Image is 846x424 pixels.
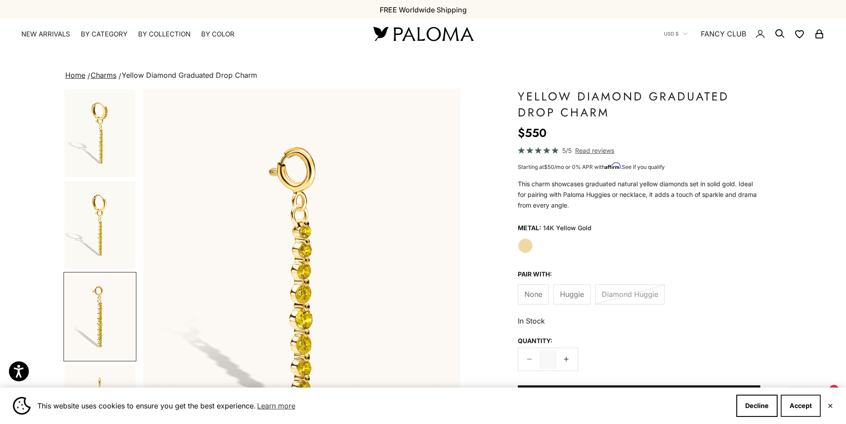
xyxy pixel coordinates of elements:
span: Huggie [560,288,584,300]
legend: Metal: [518,221,541,235]
a: Charms [91,71,116,80]
nav: Secondary navigation [664,20,825,48]
button: Add to bag-$550 [518,385,761,407]
img: Cookie banner [13,397,31,415]
a: FANCY CLUB [701,28,746,40]
span: USD $ [664,30,679,38]
img: #YellowGold [64,273,135,360]
nav: breadcrumbs [64,69,782,82]
span: This website uses cookies to ensure you get the best experience. [37,399,729,412]
span: Read reviews [575,145,614,156]
span: $50 [544,164,554,170]
h1: Yellow Diamond Graduated Drop Charm [518,88,761,120]
button: Close [827,403,833,408]
nav: Primary navigation [21,30,352,39]
span: Affirm [605,163,620,169]
summary: By Collection [138,30,191,39]
a: NEW ARRIVALS [21,30,70,39]
p: This charm showcases graduated natural yellow diamonds set in solid gold. Ideal for pairing with ... [518,179,761,211]
img: #YellowGold [64,89,135,177]
img: #YellowGold [64,181,135,269]
button: Go to item 2 [64,180,136,270]
a: See if you qualify - Learn more about Affirm Financing (opens in modal) [622,164,665,170]
span: Yellow Diamond Graduated Drop Charm [122,71,257,80]
button: Go to item 3 [64,272,136,361]
button: Decline [736,395,778,417]
button: Go to item 1 [64,88,136,178]
legend: Quantity: [518,334,552,348]
summary: By Category [81,30,127,39]
button: Accept [781,395,821,417]
p: FREE Worldwide Shipping [380,4,467,16]
variant-option-value: 14K Yellow Gold [543,221,592,235]
a: Home [65,71,85,80]
a: 5/5 Read reviews [518,145,761,156]
span: Starting at /mo or 0% APR with . [518,164,665,170]
span: 5/5 [562,145,572,156]
p: In Stock [518,315,761,327]
input: Change quantity [539,350,557,369]
span: None [524,288,542,300]
a: Learn more [256,399,297,412]
sale-price: $550 [518,124,547,142]
legend: Pair With: [518,268,552,281]
button: USD $ [664,30,687,38]
summary: By Color [201,30,234,39]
